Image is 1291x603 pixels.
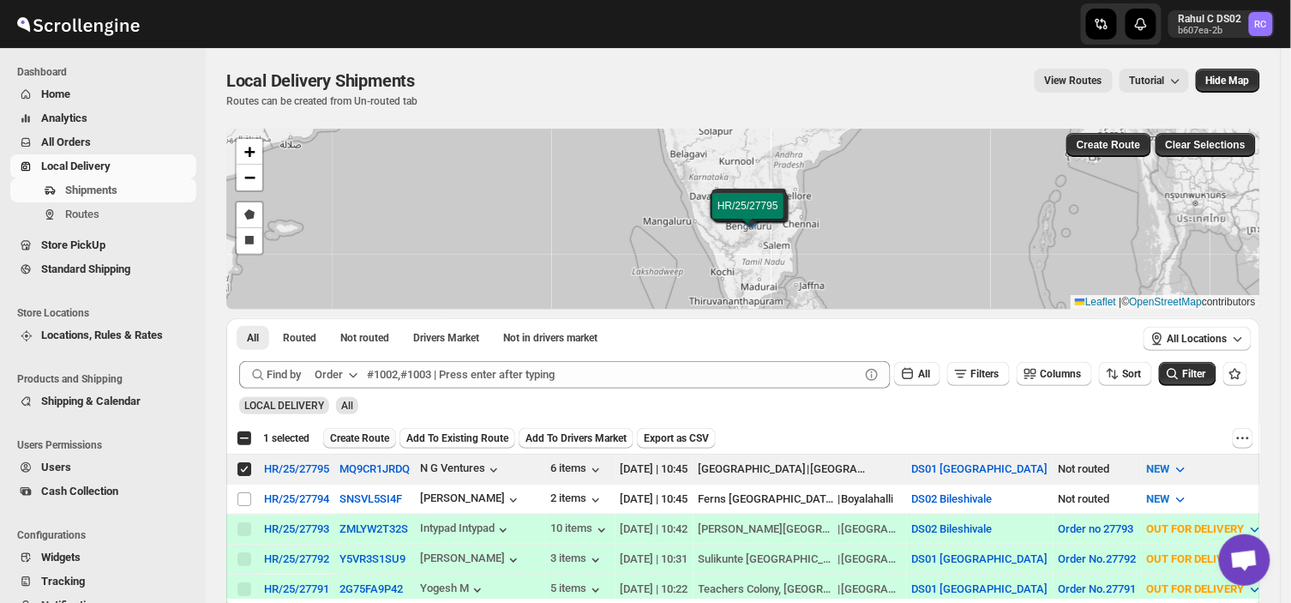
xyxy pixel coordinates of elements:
[1147,462,1170,475] span: NEW
[41,551,81,564] span: Widgets
[737,206,763,225] img: Marker
[10,455,196,479] button: Users
[1059,461,1137,478] div: Not routed
[420,582,486,599] div: Yogesh M
[551,522,610,539] button: 10 items
[1179,12,1242,26] p: Rahul C DS02
[283,331,316,345] span: Routed
[41,160,111,172] span: Local Delivery
[41,262,130,275] span: Standard Shipping
[1196,69,1260,93] button: Map action label
[10,202,196,226] button: Routes
[420,522,512,539] div: Intypad Intypad
[503,331,597,345] span: Not in drivers market
[551,552,604,569] button: 3 items
[912,462,1048,475] button: DS01 [GEOGRAPHIC_DATA]
[699,551,902,568] div: |
[699,461,807,478] div: [GEOGRAPHIC_DATA]
[339,462,410,475] button: MQ9CR1JRDQ
[736,207,761,226] img: Marker
[621,461,688,478] div: [DATE] | 10:45
[10,178,196,202] button: Shipments
[264,552,329,565] button: HR/25/27792
[237,165,262,190] a: Zoom out
[244,400,324,412] span: LOCAL DELIVERY
[699,581,838,598] div: Teachers Colony, [GEOGRAPHIC_DATA]
[237,139,262,165] a: Zoom in
[367,361,860,389] input: #1002,#1003 | Press enter after typing
[10,546,196,570] button: Widgets
[244,166,255,188] span: −
[1045,74,1102,87] span: View Routes
[737,209,763,228] img: Marker
[551,461,604,479] button: 6 items
[1075,296,1116,308] a: Leaflet
[1137,516,1274,543] button: OUT FOR DELIVERY
[41,238,105,251] span: Store PickUp
[734,207,760,226] img: Marker
[1066,133,1151,157] button: Create Route
[226,70,415,91] span: Local Delivery Shipments
[525,431,627,445] span: Add To Drivers Market
[315,366,343,383] div: Order
[1137,576,1274,603] button: OUT FOR DELIVERY
[420,491,522,509] button: [PERSON_NAME]
[841,551,901,568] div: [GEOGRAPHIC_DATA]
[237,326,269,350] button: All
[736,205,761,224] img: Marker
[339,492,402,505] button: SNSVL5SI4F
[264,582,329,595] button: HR/25/27791
[1071,295,1260,310] div: © contributors
[735,207,760,226] img: Marker
[699,521,902,538] div: |
[330,326,399,350] button: Unrouted
[1219,534,1270,586] a: Open chat
[323,428,396,449] button: Create Route
[304,361,372,389] button: Order
[339,552,405,565] button: Y5VR3S1SU9
[406,431,508,445] span: Add To Existing Route
[1130,75,1165,87] span: Tutorial
[41,87,70,100] span: Home
[1059,522,1134,535] button: Order no 27793
[1147,552,1245,565] span: OUT FOR DELIVERY
[699,581,902,598] div: |
[330,431,389,445] span: Create Route
[420,461,502,479] button: N G Ventures
[10,323,196,347] button: Locations, Rules & Rates
[264,522,329,535] button: HR/25/27793
[738,202,764,221] img: Marker
[736,204,762,223] img: Marker
[264,492,329,505] div: HR/25/27794
[621,491,688,508] div: [DATE] | 10:45
[1123,368,1142,380] span: Sort
[399,428,515,449] button: Add To Existing Route
[10,82,196,106] button: Home
[413,331,479,345] span: Drivers Market
[637,428,716,449] button: Export as CSV
[738,209,764,228] img: Marker
[551,491,604,509] button: 2 items
[621,551,688,568] div: [DATE] | 10:31
[841,581,901,598] div: [GEOGRAPHIC_DATA]
[621,521,688,538] div: [DATE] | 10:42
[947,362,1010,386] button: Filters
[17,306,197,320] span: Store Locations
[736,208,762,226] img: Marker
[1099,362,1152,386] button: Sort
[918,368,930,380] span: All
[273,326,327,350] button: Routed
[699,521,838,538] div: [PERSON_NAME][GEOGRAPHIC_DATA][PERSON_NAME], [GEOGRAPHIC_DATA], [GEOGRAPHIC_DATA]
[237,228,262,254] a: Draw a rectangle
[699,461,902,478] div: |
[551,582,604,599] button: 5 items
[65,208,99,220] span: Routes
[10,479,196,504] button: Cash Collection
[420,552,522,569] button: [PERSON_NAME]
